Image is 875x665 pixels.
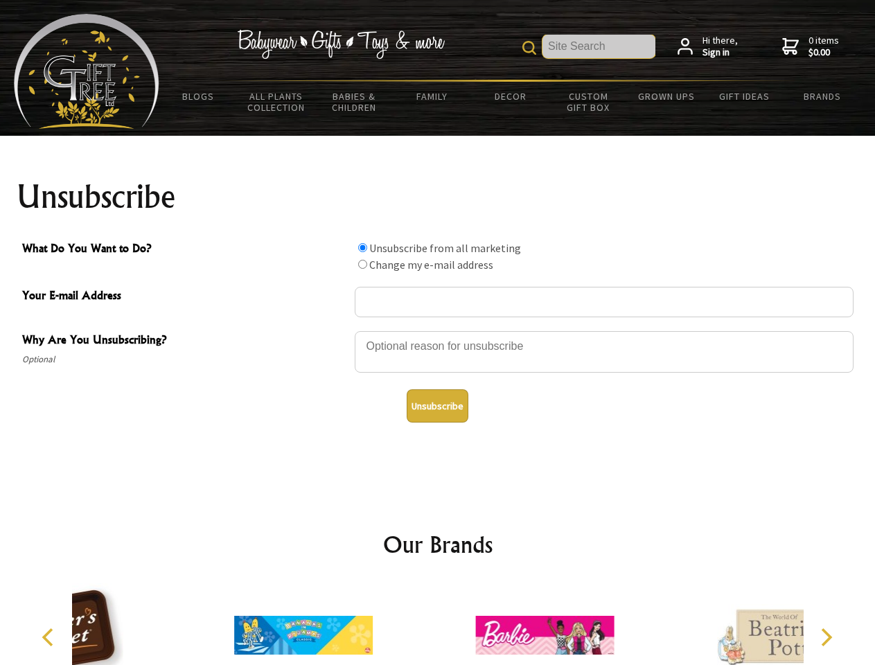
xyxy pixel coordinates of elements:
[358,243,367,252] input: What Do You Want to Do?
[22,351,348,368] span: Optional
[627,82,705,111] a: Grown Ups
[355,331,854,373] textarea: Why Are You Unsubscribing?
[784,82,862,111] a: Brands
[159,82,238,111] a: BLOGS
[28,528,848,561] h2: Our Brands
[35,622,65,653] button: Previous
[705,82,784,111] a: Gift Ideas
[369,241,521,255] label: Unsubscribe from all marketing
[358,260,367,269] input: What Do You Want to Do?
[542,35,655,58] input: Site Search
[238,82,316,122] a: All Plants Collection
[407,389,468,423] button: Unsubscribe
[811,622,841,653] button: Next
[702,35,738,59] span: Hi there,
[315,82,394,122] a: Babies & Children
[22,240,348,260] span: What Do You Want to Do?
[808,46,839,59] strong: $0.00
[22,331,348,351] span: Why Are You Unsubscribing?
[237,30,445,59] img: Babywear - Gifts - Toys & more
[808,34,839,59] span: 0 items
[14,14,159,129] img: Babyware - Gifts - Toys and more...
[355,287,854,317] input: Your E-mail Address
[394,82,472,111] a: Family
[549,82,628,122] a: Custom Gift Box
[22,287,348,307] span: Your E-mail Address
[678,35,738,59] a: Hi there,Sign in
[369,258,493,272] label: Change my e-mail address
[471,82,549,111] a: Decor
[782,35,839,59] a: 0 items$0.00
[17,180,859,213] h1: Unsubscribe
[702,46,738,59] strong: Sign in
[522,41,536,55] img: product search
